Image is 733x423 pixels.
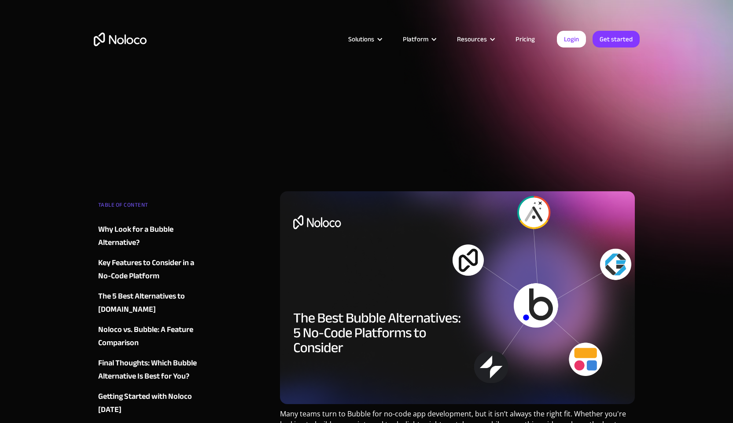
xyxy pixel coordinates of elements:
[446,33,505,45] div: Resources
[98,357,205,383] a: Final Thoughts: Which Bubble Alternative Is Best for You?
[98,223,205,249] a: Why Look for a Bubble Alternative?
[98,198,205,216] div: TABLE OF CONTENT
[94,33,147,46] a: home
[403,33,428,45] div: Platform
[557,31,586,47] a: Login
[348,33,374,45] div: Solutions
[98,290,205,316] a: The 5 Best Alternatives to [DOMAIN_NAME]
[457,33,487,45] div: Resources
[98,323,205,350] a: Noloco vs. Bubble: A Feature Comparison
[505,33,546,45] a: Pricing
[337,33,392,45] div: Solutions
[98,390,205,416] a: Getting Started with Noloco [DATE]
[98,256,205,283] a: Key Features to Consider in a No-Code Platform
[392,33,446,45] div: Platform
[593,31,640,47] a: Get started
